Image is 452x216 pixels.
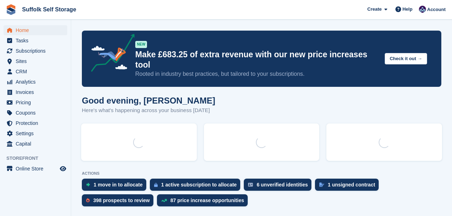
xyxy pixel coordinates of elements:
span: Protection [16,118,58,128]
span: Sites [16,56,58,66]
span: Capital [16,139,58,149]
a: menu [4,108,67,118]
span: Storefront [6,155,71,162]
div: 1 active subscription to allocate [161,182,237,188]
h1: Good evening, [PERSON_NAME] [82,96,215,105]
span: Tasks [16,36,58,46]
p: Make £683.25 of extra revenue with our new price increases tool [135,49,379,70]
img: prospect-51fa495bee0391a8d652442698ab0144808aea92771e9ea1ae160a38d050c398.svg [86,198,90,202]
a: 87 price increase opportunities [157,194,251,210]
div: 1 move in to allocate [94,182,143,188]
a: menu [4,128,67,138]
div: 6 unverified identities [257,182,308,188]
p: ACTIONS [82,171,441,176]
a: 1 unsigned contract [315,179,382,194]
a: 6 unverified identities [244,179,315,194]
span: Settings [16,128,58,138]
a: menu [4,139,67,149]
a: menu [4,98,67,107]
a: 1 active subscription to allocate [150,179,244,194]
span: Subscriptions [16,46,58,56]
img: verify_identity-adf6edd0f0f0b5bbfe63781bf79b02c33cf7c696d77639b501bdc392416b5a36.svg [248,183,253,187]
img: price_increase_opportunities-93ffe204e8149a01c8c9dc8f82e8f89637d9d84a8eef4429ea346261dce0b2c0.svg [161,199,167,202]
div: 87 price increase opportunities [170,197,244,203]
img: contract_signature_icon-13c848040528278c33f63329250d36e43548de30e8caae1d1a13099fd9432cc5.svg [319,183,324,187]
span: Account [427,6,446,13]
a: menu [4,25,67,35]
a: Suffolk Self Storage [19,4,79,15]
img: price-adjustments-announcement-icon-8257ccfd72463d97f412b2fc003d46551f7dbcb40ab6d574587a9cd5c0d94... [85,34,135,74]
img: move_ins_to_allocate_icon-fdf77a2bb77ea45bf5b3d319d69a93e2d87916cf1d5bf7949dd705db3b84f3ca.svg [86,183,90,187]
span: Pricing [16,98,58,107]
span: Analytics [16,77,58,87]
span: CRM [16,67,58,77]
a: menu [4,164,67,174]
img: William Notcutt [419,6,426,13]
span: Invoices [16,87,58,97]
a: menu [4,46,67,56]
a: 1 move in to allocate [82,179,150,194]
p: Here's what's happening across your business [DATE] [82,106,215,115]
a: 398 prospects to review [82,194,157,210]
a: menu [4,118,67,128]
img: active_subscription_to_allocate_icon-d502201f5373d7db506a760aba3b589e785aa758c864c3986d89f69b8ff3... [154,183,158,187]
a: menu [4,36,67,46]
a: menu [4,67,67,77]
a: menu [4,87,67,97]
span: Create [367,6,382,13]
span: Help [403,6,412,13]
span: Home [16,25,58,35]
div: 398 prospects to review [93,197,150,203]
span: Coupons [16,108,58,118]
p: Rooted in industry best practices, but tailored to your subscriptions. [135,70,379,78]
span: Online Store [16,164,58,174]
div: NEW [135,41,147,48]
a: menu [4,77,67,87]
a: Preview store [59,164,67,173]
img: stora-icon-8386f47178a22dfd0bd8f6a31ec36ba5ce8667c1dd55bd0f319d3a0aa187defe.svg [6,4,16,15]
a: menu [4,56,67,66]
div: 1 unsigned contract [328,182,375,188]
button: Check it out → [385,53,427,65]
